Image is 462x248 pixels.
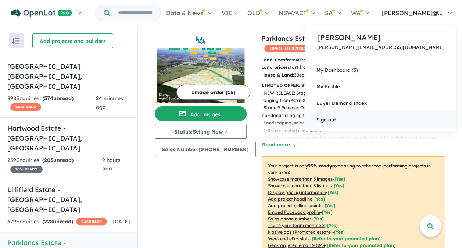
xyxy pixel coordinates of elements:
[96,95,123,110] span: 24 minutes ago
[268,216,311,222] u: Sales phone number
[155,33,247,103] a: Parklands Estate - Wonthaggi LogoParklands Estate - Wonthaggi
[305,111,456,128] a: Sign out
[264,45,332,52] span: OPENLOT $ 200 CASHBACK
[44,157,53,163] span: 203
[317,45,444,50] a: [PERSON_NAME][EMAIL_ADDRESS][DOMAIN_NAME]
[317,32,444,43] a: [PERSON_NAME]
[305,62,456,78] a: My Dashboard (5)
[7,94,96,112] div: 898 Enquir ies
[112,218,130,225] span: [DATE]
[325,203,335,208] span: [ Yes ]
[308,163,332,169] b: 95 % ready
[7,217,107,226] div: 629 Enquir ies
[10,166,43,173] span: 20 % READY
[44,218,53,225] span: 228
[268,196,312,202] u: Add project headline
[155,124,247,139] button: Status:Selling Now
[44,95,53,102] span: 574
[312,236,381,241] span: [Refer to your promoted plan]
[305,95,456,111] a: Buyer Demand Index
[327,223,338,228] span: [ Yes ]
[327,242,396,248] span: [Refer to your promoted plan]
[261,71,376,79] p: Bed Bath Car from
[261,57,285,63] b: Land sizes
[268,242,325,248] u: Geo-targeted email & SMS
[102,157,121,172] span: 9 hours ago
[12,38,20,44] img: sort.svg
[316,84,340,89] span: My Profile
[334,176,345,182] span: [ Yes ]
[296,57,309,63] u: 409 m
[262,82,445,89] p: LIMITED OFFER: Stage 7 & Stage 9 Release Now Selling!
[268,209,320,215] u: Embed Facebook profile
[42,157,74,163] strong: ( unread)
[322,209,333,215] span: [ Yes ]
[261,64,288,70] b: Land prices
[158,36,244,45] img: Parklands Estate - Wonthaggi Logo
[313,216,324,222] span: [ Yes ]
[76,218,107,225] span: CASHBACK
[262,141,296,149] button: Read more
[294,72,296,78] u: 3
[7,61,130,91] h5: [GEOGRAPHIC_DATA] - [GEOGRAPHIC_DATA] , [GEOGRAPHIC_DATA]
[262,89,451,104] p: - NEW RELEASE: Stage 9B has just hit the market, consisting of 14 premium allotments ranging from...
[155,48,247,103] img: Parklands Estate - Wonthaggi
[261,64,376,71] p: start from
[7,123,130,153] h5: Hartwood Estate - [GEOGRAPHIC_DATA] , [GEOGRAPHIC_DATA]
[262,127,451,134] p: - NBN connected community
[11,9,72,18] img: Openlot PRO Logo White
[10,103,41,111] span: CASHBACK
[268,203,323,208] u: Add project selling-points
[268,236,310,241] u: Weekend eDM slots
[305,78,456,95] a: My Profile
[314,196,325,202] span: [ Yes ]
[42,218,73,225] strong: ( unread)
[334,183,344,188] span: [ Yes ]
[42,95,74,102] strong: ( unread)
[382,9,443,17] span: [PERSON_NAME]@...
[261,56,376,64] p: from
[111,5,159,21] input: Try estate name, suburb, builder or developer
[155,142,256,157] button: Sales Number:[PHONE_NUMBER]
[155,106,247,121] button: Add images
[305,72,307,78] u: 2
[262,119,451,127] p: - Landscaping, solar & security rebates
[7,156,102,174] div: 259 Enquir ies
[262,134,451,149] p: - These lots are close to the future park so very desirable for existing and growing families
[334,229,345,235] span: [Yes]
[268,183,332,188] u: Showcase more than 3 listings
[261,34,394,43] a: Parklands Estate - [GEOGRAPHIC_DATA]
[262,104,451,119] p: - Stage 9 Release: Our Stage 9A release includes 13 premium allotments adjacent to parklands rang...
[268,189,326,195] u: Display pricing information
[268,176,333,182] u: Showcase more than 3 images
[328,189,339,195] span: [ Yes ]
[261,72,294,78] b: House & Land:
[176,85,250,100] button: Image order (15)
[268,229,332,235] u: Native ads (Promoted estate)
[7,185,130,215] h5: Lillifield Estate - [GEOGRAPHIC_DATA] , [GEOGRAPHIC_DATA]
[268,223,325,228] u: Invite your team members
[32,33,113,48] button: Add projects and builders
